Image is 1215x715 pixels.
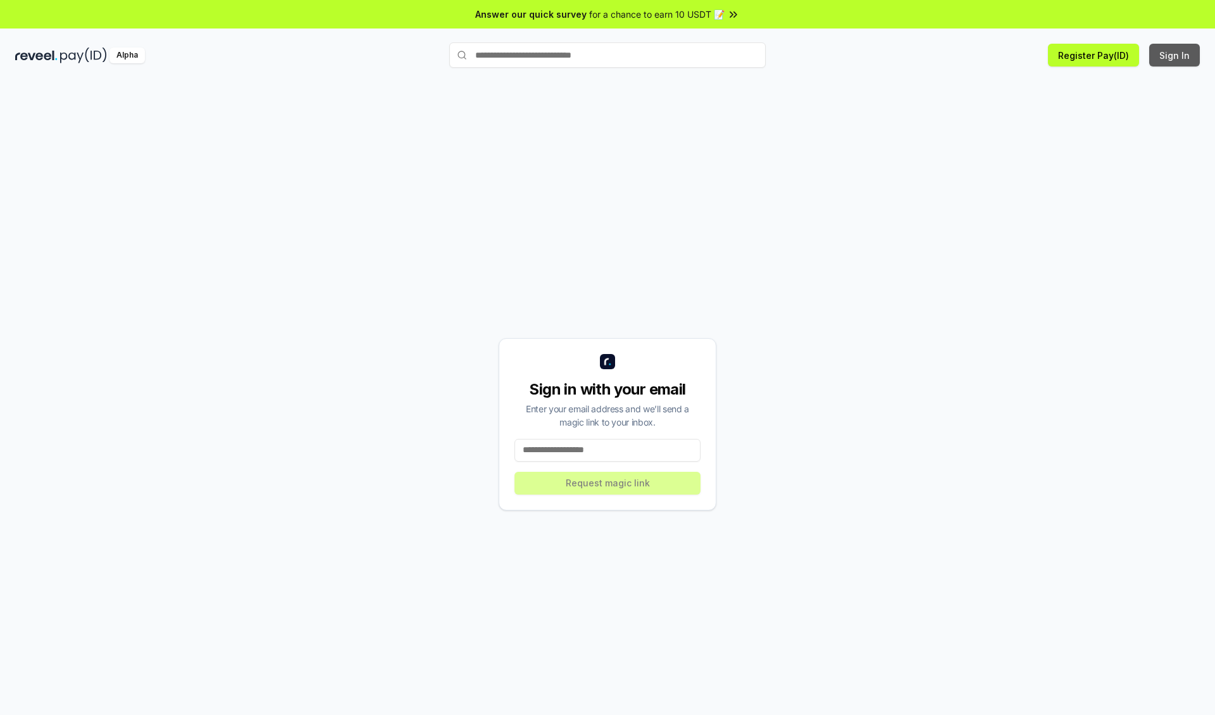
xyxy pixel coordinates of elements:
[1149,44,1200,66] button: Sign In
[600,354,615,369] img: logo_small
[1048,44,1139,66] button: Register Pay(ID)
[15,47,58,63] img: reveel_dark
[109,47,145,63] div: Alpha
[589,8,725,21] span: for a chance to earn 10 USDT 📝
[514,402,701,429] div: Enter your email address and we’ll send a magic link to your inbox.
[475,8,587,21] span: Answer our quick survey
[514,379,701,400] div: Sign in with your email
[60,47,107,63] img: pay_id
